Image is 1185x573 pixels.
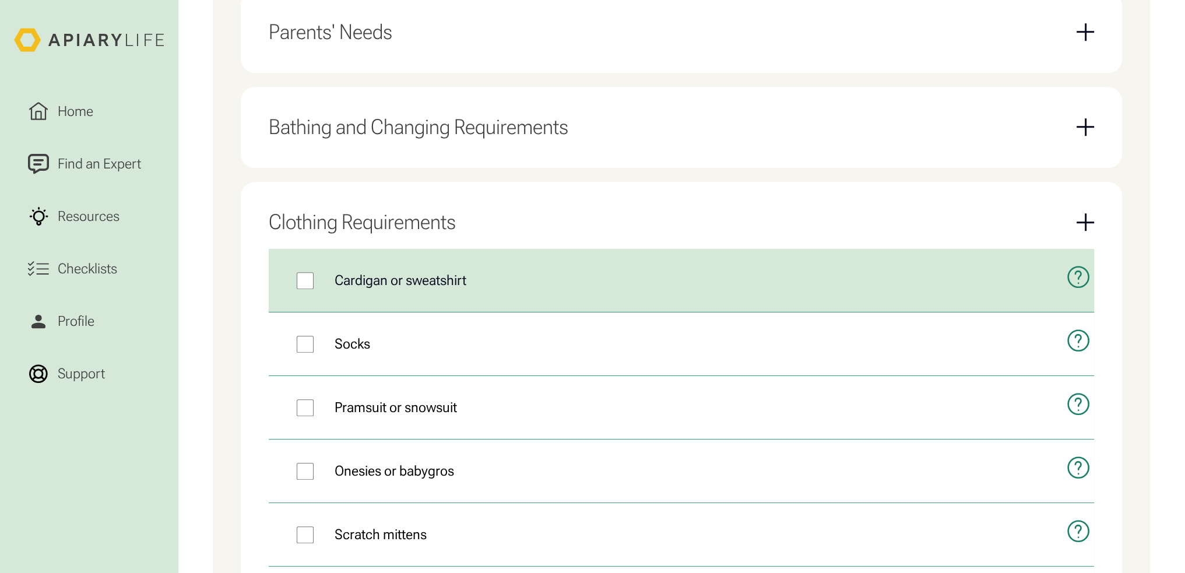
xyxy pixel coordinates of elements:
input: Cardigan or sweatshirt [297,272,314,289]
div: Bathing and Changing Requirements [269,115,568,140]
a: Profile [14,297,164,346]
span: Pramsuit or snowsuit [335,397,457,418]
a: Home [14,87,164,136]
span: Scratch mittens [335,524,427,545]
div: Clothing Requirements [269,196,1094,249]
div: Parents' Needs [269,6,1094,59]
a: Support [14,349,164,398]
button: open modal [1052,249,1094,305]
div: Profile [54,311,98,332]
a: Checklists [14,244,164,293]
a: Resources [14,192,164,241]
a: Find an Expert [14,139,164,188]
div: Find an Expert [54,153,145,174]
span: Onesies or babygros [335,460,454,481]
span: Cardigan or sweatshirt [335,270,466,291]
div: Checklists [54,258,121,279]
div: Clothing Requirements [269,210,456,235]
div: Support [54,363,108,384]
input: Scratch mittens [297,526,314,543]
button: open modal [1052,376,1094,432]
button: open modal [1052,312,1094,368]
div: Parents' Needs [269,20,392,45]
div: Resources [54,206,123,227]
input: Socks [297,336,314,353]
input: Pramsuit or snowsuit [297,399,314,416]
div: Home [54,101,97,122]
input: Onesies or babygros [297,463,314,480]
div: Bathing and Changing Requirements [269,101,1094,154]
span: Socks [335,333,370,354]
button: open modal [1052,440,1094,495]
button: open modal [1052,503,1094,559]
